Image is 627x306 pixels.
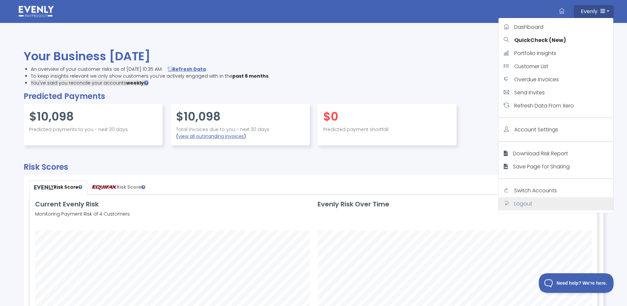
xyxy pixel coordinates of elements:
p: Predicted payments to you - next 30 days [29,126,157,133]
p: Predicted payment shortfall [323,126,451,133]
span: Refresh Data From Xero [514,102,574,109]
a: Portfolio Insights [499,47,613,60]
span: Account Settings [514,126,558,133]
span: Evenly [581,8,598,15]
p: Total invoices due to you - next 30 days [176,126,304,133]
span: Switch Accounts [514,187,557,194]
span: weekly [126,80,144,86]
li: An overview of your customer risks as of [DATE] 10:35 AM. [31,66,600,73]
a: Risk Score [87,180,150,195]
span: Customer List [514,63,548,70]
iframe: Toggle Customer Support [539,273,614,293]
span: Your Business [DATE] [24,48,150,65]
button: Evenly [574,5,614,18]
h4: $10,098 [29,109,157,124]
a: Send Invites [499,86,613,99]
a: Overdue Invoices [499,73,613,86]
a: Risk Score [29,180,87,195]
span: Overdue Invoices [514,76,559,83]
strong: QuickCheck (New) [514,36,566,44]
img: logo [19,6,54,17]
span: Logout [514,200,532,207]
a: Dashboard [499,21,613,34]
span: Dashboard [514,23,543,31]
a: QuickCheck (New) [499,34,613,47]
a: Account Settings [499,123,613,136]
span: Save Page for Sharing [513,163,570,170]
a: Customer List [499,60,613,73]
span: past 6 months [232,73,268,79]
h3: Evenly Risk Over Time [318,200,592,208]
h2: Predicted Payments [20,92,460,101]
h4: $10,098 [176,109,304,124]
h4: $0 [323,109,451,124]
span: You've said you reconcile your accounts [31,80,148,86]
img: PayPredict [92,185,117,190]
a: view all outstanding invoices [178,133,244,140]
a: Refresh Data [168,66,206,72]
img: PayPredict [34,185,54,189]
span: Download Risk Report [513,150,568,157]
span: Send Invites [514,89,545,96]
li: To keep insights relevant we only show customers you’ve actively engaged with in the . [31,73,600,80]
a: Refresh Data From Xero [499,99,613,112]
div: ( ) [171,104,309,145]
h3: Current Evenly Risk [35,200,310,208]
p: Monitoring Payment Risk of 4 Customers [31,211,596,218]
h2: Risk Scores [24,163,603,172]
span: Portfolio Insights [514,49,556,57]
